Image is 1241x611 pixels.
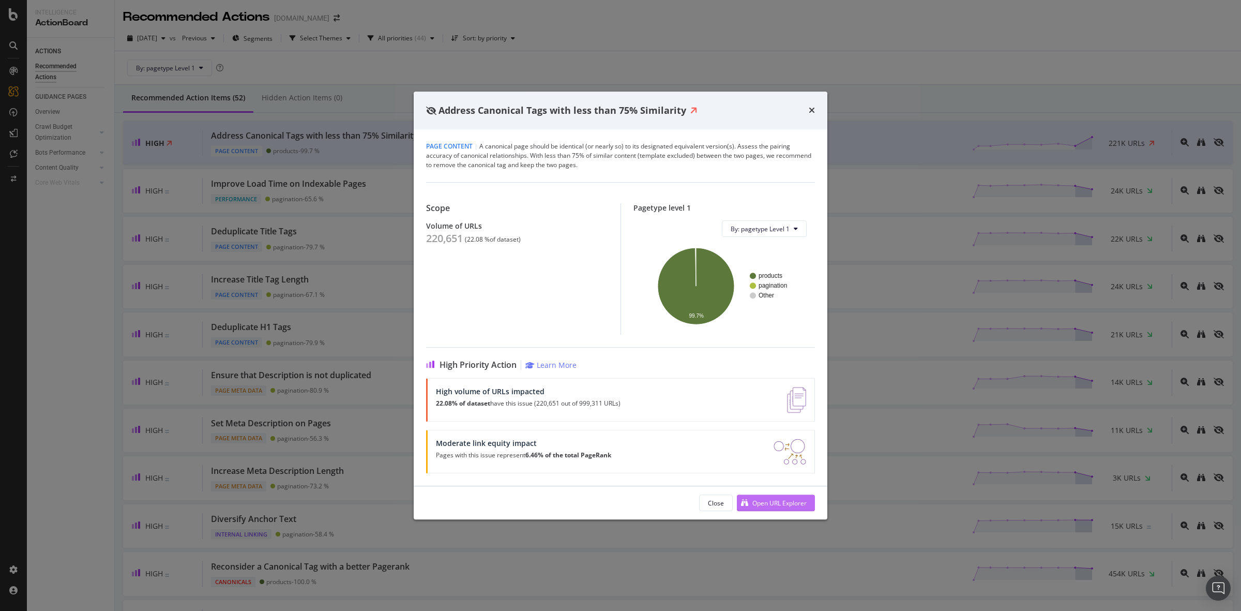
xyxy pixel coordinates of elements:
[731,225,790,233] span: By: pagetype Level 1
[537,360,577,370] div: Learn More
[436,439,611,448] div: Moderate link equity impact
[440,360,517,370] span: High Priority Action
[525,360,577,370] a: Learn More
[474,142,478,151] span: |
[426,203,608,213] div: Scope
[465,236,521,243] div: ( 22.08 % of dataset )
[426,107,436,115] div: eye-slash
[438,104,686,116] span: Address Canonical Tags with less than 75% Similarity
[426,142,473,151] span: Page Content
[633,203,815,212] div: Pagetype level 1
[759,273,782,280] text: products
[436,399,490,408] strong: 22.08% of dataset
[414,92,827,520] div: modal
[737,495,815,511] button: Open URL Explorer
[436,400,620,407] p: have this issue (220,651 out of 999,311 URLs)
[426,232,463,245] div: 220,651
[787,387,806,413] img: e5DMFwAAAABJRU5ErkJggg==
[426,142,815,170] div: A canonical page should be identical (or nearly so) to its designated equivalent version(s). Asse...
[759,282,787,290] text: pagination
[759,292,774,300] text: Other
[426,221,608,230] div: Volume of URLs
[809,104,815,117] div: times
[752,499,807,508] div: Open URL Explorer
[774,439,806,465] img: DDxVyA23.png
[525,451,611,459] strong: 6.46% of the total PageRank
[722,220,807,237] button: By: pagetype Level 1
[436,452,611,459] p: Pages with this issue represent
[708,499,724,508] div: Close
[436,387,620,396] div: High volume of URLs impacted
[689,313,703,319] text: 99.7%
[642,245,807,326] svg: A chart.
[699,495,733,511] button: Close
[1206,576,1231,601] div: Open Intercom Messenger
